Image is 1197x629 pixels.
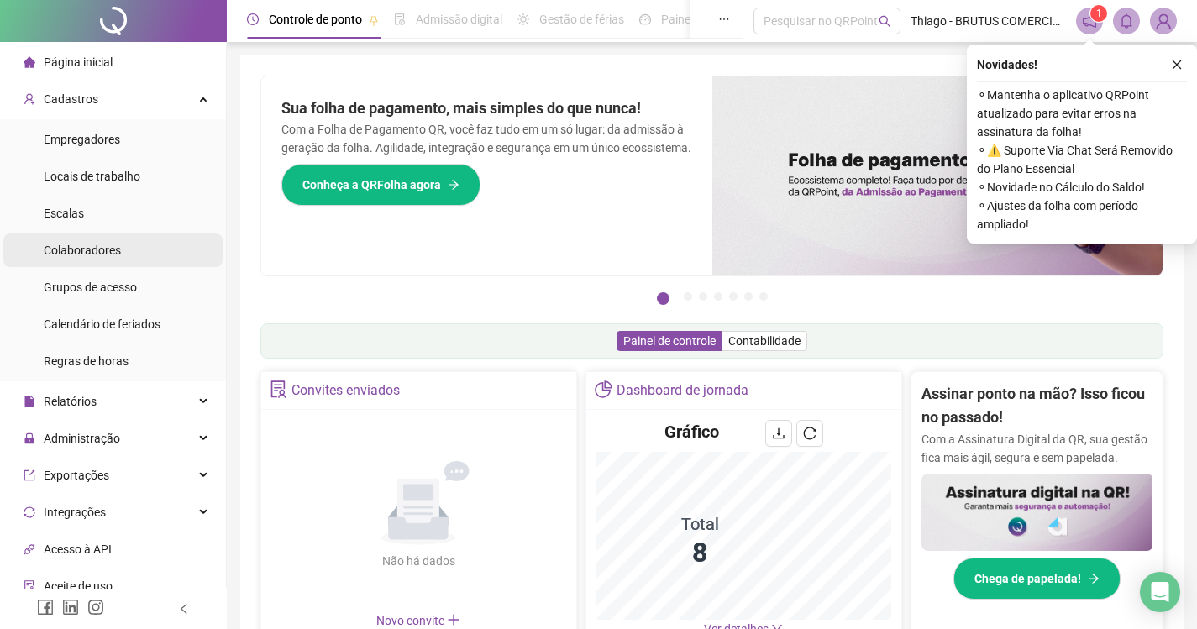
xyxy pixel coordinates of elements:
span: Acesso à API [44,543,112,556]
div: Convites enviados [291,376,400,405]
button: 6 [744,292,753,301]
span: bell [1119,13,1134,29]
button: 1 [657,292,669,305]
span: Painel de controle [623,334,716,348]
span: notification [1082,13,1097,29]
button: 7 [759,292,768,301]
span: home [24,56,35,68]
span: ellipsis [718,13,730,25]
span: Regras de horas [44,354,129,368]
p: Com a Assinatura Digital da QR, sua gestão fica mais ágil, segura e sem papelada. [921,430,1153,467]
span: Colaboradores [44,244,121,257]
span: user-add [24,93,35,105]
span: arrow-right [1088,573,1100,584]
span: dashboard [639,13,651,25]
span: Locais de trabalho [44,170,140,183]
span: Aceite de uso [44,579,113,593]
h2: Assinar ponto na mão? Isso ficou no passado! [921,382,1153,430]
div: Open Intercom Messenger [1140,572,1180,612]
span: ⚬ Novidade no Cálculo do Saldo! [977,178,1187,197]
span: file [24,396,35,407]
span: 1 [1096,8,1102,19]
span: api [24,543,35,555]
h4: Gráfico [664,420,719,443]
h2: Sua folha de pagamento, mais simples do que nunca! [281,97,692,120]
span: pushpin [369,15,379,25]
img: banner%2F02c71560-61a6-44d4-94b9-c8ab97240462.png [921,474,1153,551]
span: Integrações [44,506,106,519]
span: Controle de ponto [269,13,362,26]
div: Dashboard de jornada [617,376,748,405]
span: search [879,15,891,28]
span: plus [447,613,460,626]
span: Cadastros [44,92,98,106]
span: Escalas [44,207,84,220]
span: Exportações [44,469,109,482]
button: 5 [729,292,738,301]
span: linkedin [62,599,79,616]
span: download [772,427,785,440]
span: clock-circle [247,13,259,25]
span: Grupos de acesso [44,280,137,294]
span: Calendário de feriados [44,317,160,331]
span: Gestão de férias [539,13,624,26]
span: facebook [37,599,54,616]
button: Chega de papelada! [953,558,1121,600]
span: sync [24,506,35,518]
span: Administração [44,432,120,445]
span: Chega de papelada! [974,569,1081,588]
span: solution [270,380,287,398]
span: Painel do DP [661,13,727,26]
span: audit [24,580,35,592]
span: ⚬ Ajustes da folha com período ampliado! [977,197,1187,233]
span: close [1171,59,1183,71]
button: 3 [699,292,707,301]
span: pie-chart [595,380,612,398]
span: arrow-right [448,179,459,191]
span: ⚬ Mantenha o aplicativo QRPoint atualizado para evitar erros na assinatura da folha! [977,86,1187,141]
button: 2 [684,292,692,301]
span: Contabilidade [728,334,801,348]
span: Novidades ! [977,55,1037,74]
div: Não há dados [341,552,496,570]
p: Com a Folha de Pagamento QR, você faz tudo em um só lugar: da admissão à geração da folha. Agilid... [281,120,692,157]
span: Admissão digital [416,13,502,26]
span: export [24,469,35,481]
span: Thiago - BRUTUS COMERCIO SERVIÇOS AUTOMOTIVOS [911,12,1066,30]
img: 65959 [1151,8,1176,34]
span: file-done [394,13,406,25]
span: reload [803,427,816,440]
sup: 1 [1090,5,1107,22]
span: instagram [87,599,104,616]
span: Empregadores [44,133,120,146]
span: Relatórios [44,395,97,408]
span: Página inicial [44,55,113,69]
span: lock [24,432,35,444]
span: left [178,603,190,615]
span: Novo convite [376,614,460,627]
span: Conheça a QRFolha agora [302,176,441,194]
button: 4 [714,292,722,301]
img: banner%2F8d14a306-6205-4263-8e5b-06e9a85ad873.png [712,76,1163,275]
span: sun [517,13,529,25]
span: ⚬ ⚠️ Suporte Via Chat Será Removido do Plano Essencial [977,141,1187,178]
button: Conheça a QRFolha agora [281,164,480,206]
